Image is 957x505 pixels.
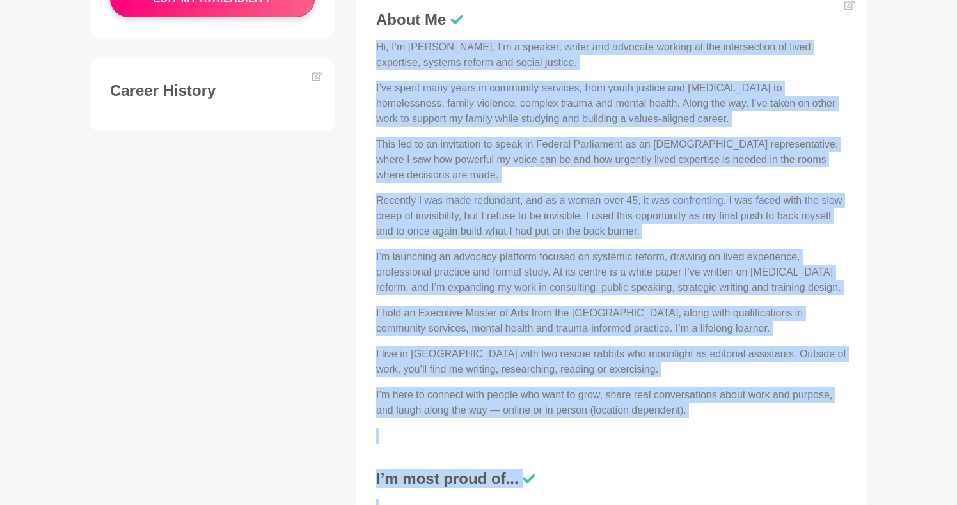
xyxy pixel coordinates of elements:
p: I’m launching an advocacy platform focused on systemic reform, drawing on lived experience, profe... [376,249,847,295]
p: This led to an invitation to speak in Federal Parliament as an [DEMOGRAPHIC_DATA] representative,... [376,137,847,183]
h3: About Me [376,10,847,29]
p: I hold an Executive Master of Arts from the [GEOGRAPHIC_DATA], along with qualifications in commu... [376,306,847,336]
p: Recently I was made redundant, and as a woman over 45, it was confronting. I was faced with the s... [376,193,847,239]
h3: I’m most proud of... [376,469,847,488]
p: I live in [GEOGRAPHIC_DATA] with two rescue rabbits who moonlight as editorial assistants. Outsid... [376,346,847,377]
h3: Career History [110,81,315,100]
p: I’ve spent many years in community services, from youth justice and [MEDICAL_DATA] to homelessnes... [376,81,847,127]
p: Hi, I’m [PERSON_NAME]. I’m a speaker, writer and advocate working at the intersection of lived ex... [376,40,847,70]
p: I’m here to connect with people who want to grow, share real conversations about work and purpose... [376,387,847,418]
